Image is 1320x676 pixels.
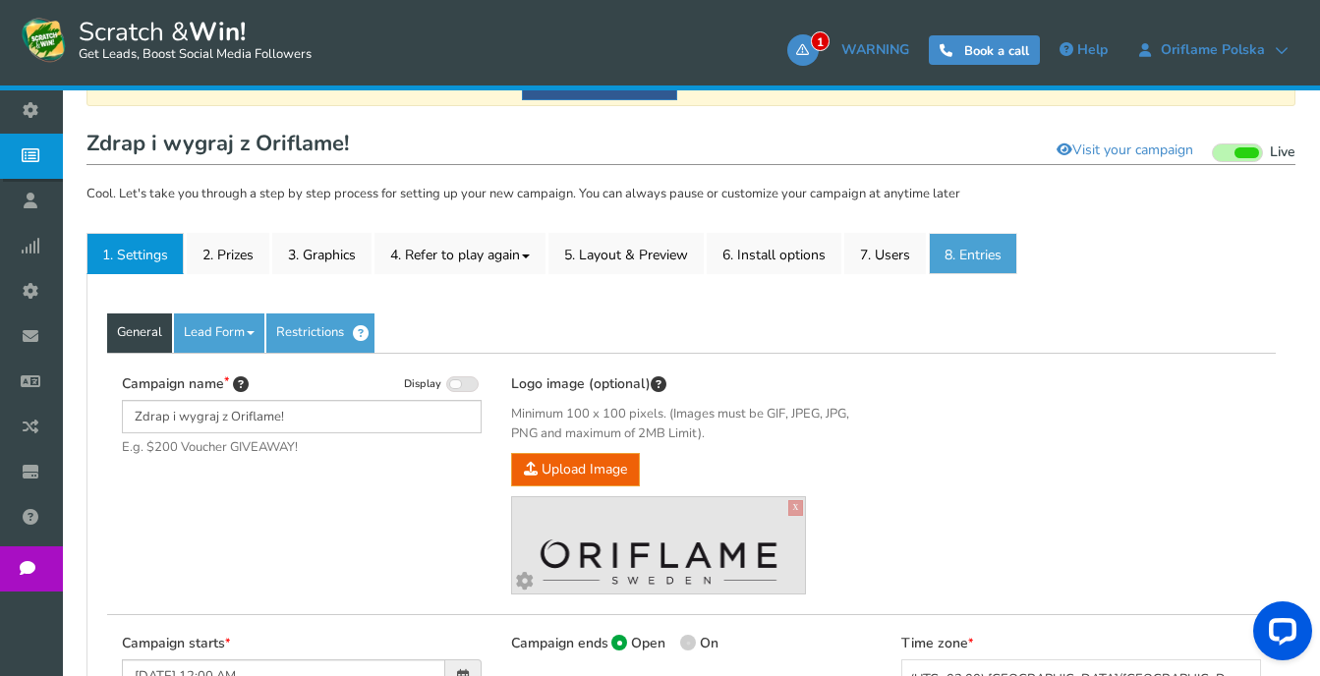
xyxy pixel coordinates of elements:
span: This image will be displayed on top of your contest screen. You can upload & preview different im... [651,374,666,396]
span: Tip: Choose a title that will attract more entries. For example: “Scratch & win a bracelet” will ... [233,374,249,396]
a: Help [1050,34,1118,66]
a: 2. Prizes [187,233,269,274]
a: 4. Refer to play again [374,233,545,274]
a: 1. Settings [86,233,184,274]
span: Scratch & [69,15,312,64]
a: 1WARNING [787,34,919,66]
a: 5. Layout & Preview [548,233,704,274]
strong: Win! [189,15,246,49]
a: Lead Form [174,313,264,353]
span: Display [404,377,441,392]
h1: Zdrap i wygraj z Oriflame! [86,126,1295,165]
a: Visit your campaign [1044,134,1206,167]
label: Logo image (optional) [511,373,666,395]
iframe: LiveChat chat widget [1237,593,1320,676]
label: Campaign ends [511,635,608,653]
a: 8. Entries [929,233,1017,274]
span: Help [1077,40,1108,59]
span: WARNING [841,40,909,59]
span: Book a call [964,42,1029,60]
a: Book a call [929,35,1040,65]
a: Scratch &Win! Get Leads, Boost Social Media Followers [20,15,312,64]
img: Scratch and Win [20,15,69,64]
span: Oriflame Polska [1151,42,1275,58]
small: Get Leads, Boost Social Media Followers [79,47,312,63]
span: Open [631,634,665,652]
a: Restrictions [266,313,374,353]
a: General [107,313,172,353]
a: 7. Users [844,233,926,274]
label: Campaign name [122,373,249,395]
p: Cool. Let's take you through a step by step process for setting up your new campaign. You can alw... [86,185,1295,204]
span: E.g. $200 Voucher GIVEAWAY! [122,438,482,458]
label: Time zone [901,635,973,653]
a: 3. Graphics [272,233,372,274]
span: Minimum 100 x 100 pixels. (Images must be GIF, JPEG, JPG, PNG and maximum of 2MB Limit). [511,405,871,443]
a: 6. Install options [707,233,841,274]
span: 1 [811,31,830,51]
a: X [788,500,804,516]
label: Campaign starts [122,635,230,653]
span: Live [1270,143,1295,162]
span: On [700,634,718,652]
